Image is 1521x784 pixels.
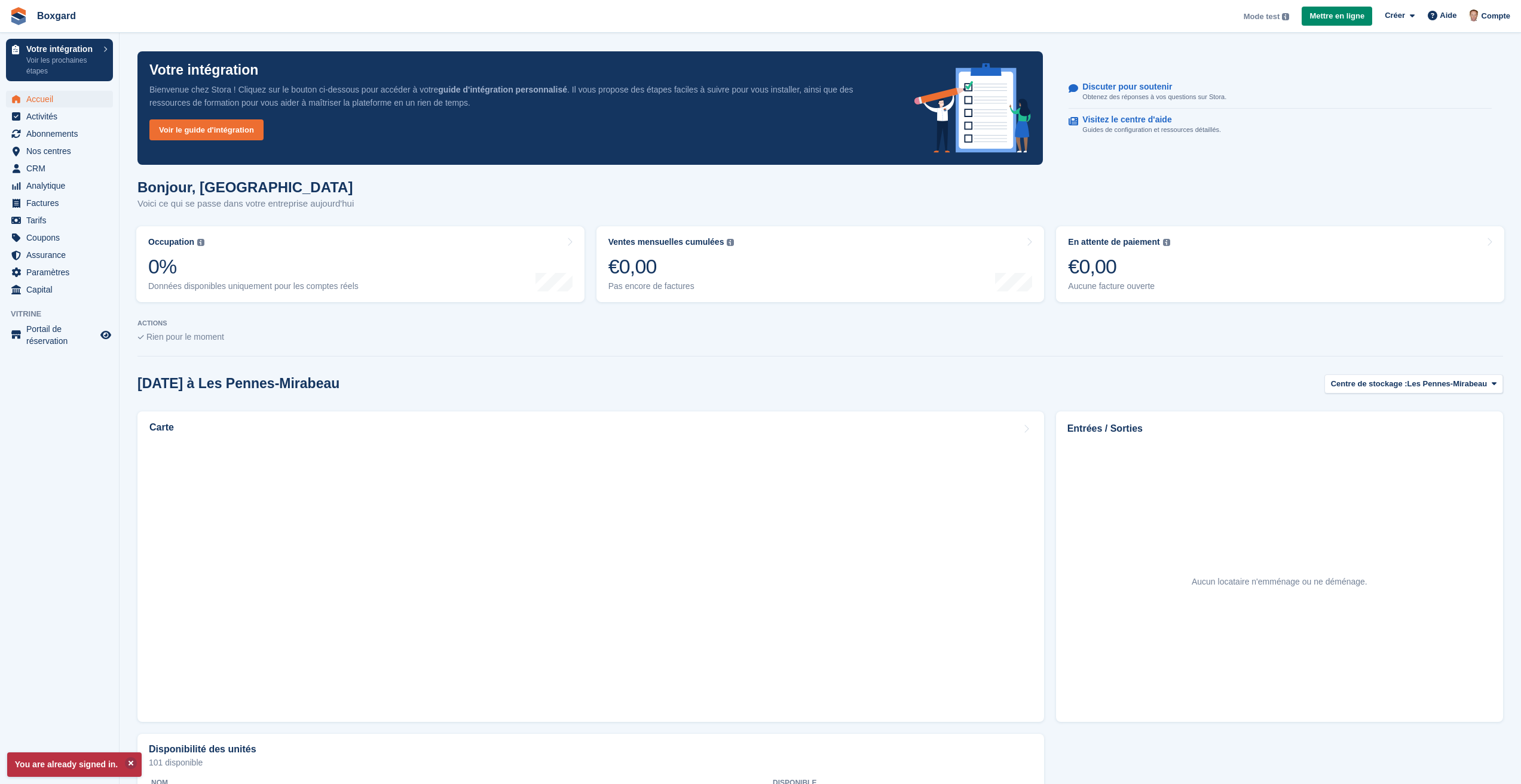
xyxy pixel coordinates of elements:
[1082,125,1221,135] p: Guides de configuration et ressources détaillés.
[149,83,895,109] p: Bienvenue chez Stora ! Cliquez sur le bouton ci-dessous pour accéder à votre . Il vous propose de...
[596,226,1045,302] a: Ventes mensuelles cumulées €0,00 Pas encore de factures
[32,6,81,26] a: Boxgard
[6,125,113,142] a: menu
[26,264,98,281] span: Paramètres
[1192,576,1367,588] div: Aucun locataire n'emménage ou ne déménage.
[6,264,113,281] a: menu
[148,254,359,279] div: 0%
[137,319,1503,327] p: ACTIONS
[1244,11,1280,23] span: Mode test
[6,143,113,159] a: menu
[1407,378,1488,390] span: Les Pennes-Mirabeau
[197,239,204,246] img: icon-info-grey-7440780725fd019a000dd9b08b2336e03edf1995a4989e88bcd33f0948082b44.svg
[148,237,194,247] div: Occupation
[1440,10,1456,21] span: Aide
[1385,10,1405,21] span: Créer
[149,758,1033,767] p: 101 disponible
[149,119,264,140] a: Voir le guide d'intégration
[136,226,584,302] a: Occupation 0% Données disponibles uniquement pour les comptes réels
[6,229,113,246] a: menu
[26,143,98,159] span: Nos centres
[7,752,142,777] p: You are already signed in.
[608,281,735,291] div: Pas encore de factures
[6,160,113,177] a: menu
[137,411,1044,722] a: Carte
[26,108,98,125] span: Activités
[1082,115,1211,125] p: Visitez le centre d'aide
[6,91,113,107] a: menu
[914,63,1032,153] img: onboarding-info-6c161a55d2c0e0a8cae90662b2fe09162a5109e8cc188191df67fb4f79e88e88.svg
[137,179,354,195] h1: Bonjour, [GEOGRAPHIC_DATA]
[6,323,113,347] a: menu
[1068,281,1170,291] div: Aucune facture ouverte
[26,229,98,246] span: Coupons
[1163,239,1170,246] img: icon-info-grey-7440780725fd019a000dd9b08b2336e03edf1995a4989e88bcd33f0948082b44.svg
[1482,10,1510,22] span: Compte
[6,247,113,263] a: menu
[6,195,113,211] a: menu
[148,281,359,291] div: Données disponibles uniquement pour les comptes réels
[1069,76,1492,109] a: Discuter pour soutenir Obtenez des réponses à vos questions sur Stora.
[6,177,113,194] a: menu
[1302,7,1372,26] a: Mettre en ligne
[26,247,98,263] span: Assurance
[146,332,224,342] span: Rien pour le moment
[727,239,734,246] img: icon-info-grey-7440780725fd019a000dd9b08b2336e03edf1995a4989e88bcd33f0948082b44.svg
[6,39,113,81] a: Votre intégration Voir les prochaines étapes
[149,744,256,755] h2: Disponibilité des unités
[26,55,97,76] p: Voir les prochaines étapes
[26,212,98,229] span: Tarifs
[1067,422,1492,436] h2: Entrées / Sorties
[1068,237,1159,247] div: En attente de paiement
[1056,226,1504,302] a: En attente de paiement €0,00 Aucune facture ouverte
[1324,374,1503,394] button: Centre de stockage : Les Pennes-Mirabeau
[6,212,113,229] a: menu
[11,308,119,320] span: Vitrine
[1331,378,1407,390] span: Centre de stockage :
[26,177,98,194] span: Analytique
[149,422,174,433] h2: Carte
[26,195,98,211] span: Factures
[26,45,97,53] p: Votre intégration
[608,237,724,247] div: Ventes mensuelles cumulées
[1468,10,1480,21] img: Alban Mackay
[608,254,735,279] div: €0,00
[10,7,27,25] img: stora-icon-8386f47178a22dfd0bd8f6a31ec36ba5ce8667c1dd55bd0f319d3a0aa187defe.svg
[1082,92,1226,102] p: Obtenez des réponses à vos questions sur Stora.
[438,85,567,94] strong: guide d'intégration personnalisé
[26,323,98,347] span: Portail de réservation
[1282,13,1289,20] img: icon-info-grey-7440780725fd019a000dd9b08b2336e03edf1995a4989e88bcd33f0948082b44.svg
[99,328,113,342] a: Boutique d'aperçu
[6,108,113,125] a: menu
[1069,109,1492,141] a: Visitez le centre d'aide Guides de configuration et ressources détaillés.
[26,281,98,298] span: Capital
[26,125,98,142] span: Abonnements
[149,63,258,77] p: Votre intégration
[26,160,98,177] span: CRM
[137,335,144,340] img: blank_slate_check_icon-ba018cac091ee9be17c0a81a6c232d5eb81de652e7a59be601be346b1b6ddf79.svg
[1309,10,1364,22] span: Mettre en ligne
[1082,82,1217,92] p: Discuter pour soutenir
[137,376,339,392] h2: [DATE] à Les Pennes-Mirabeau
[26,91,98,107] span: Accueil
[137,197,354,211] p: Voici ce qui se passe dans votre entreprise aujourd'hui
[6,281,113,298] a: menu
[1068,254,1170,279] div: €0,00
